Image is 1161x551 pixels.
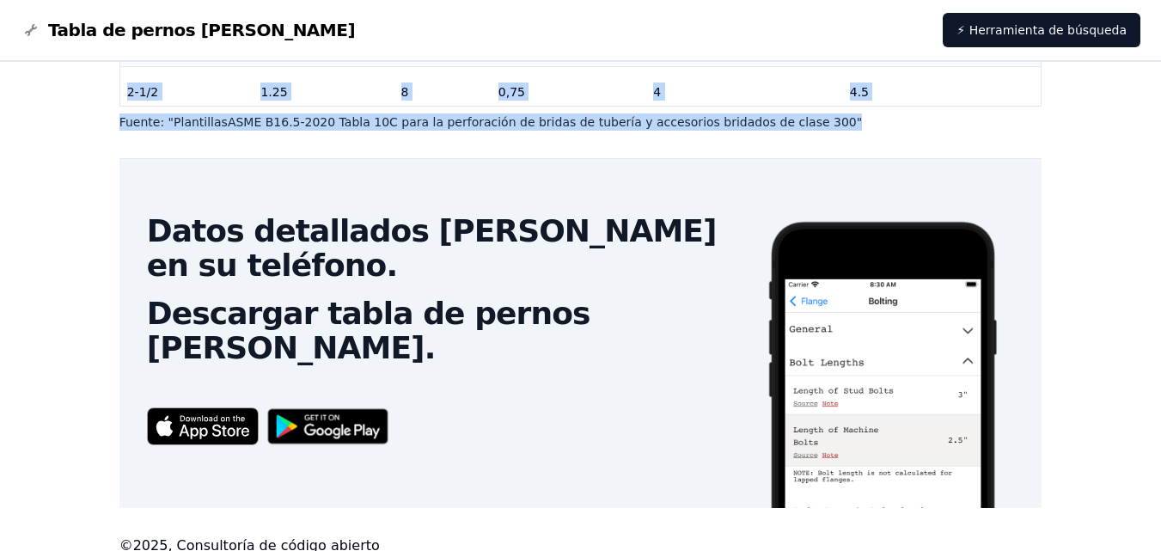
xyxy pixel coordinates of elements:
[498,85,525,99] font: 0,75
[260,85,287,99] font: 1.25
[147,407,259,444] img: Insignia de la App Store para la aplicación Flange Bolt Chart
[850,85,869,99] font: 4.5
[174,115,228,129] font: Plantillas
[956,23,1127,37] font: ⚡ Herramienta de búsqueda
[48,20,355,40] font: Tabla de pernos [PERSON_NAME]
[943,13,1140,47] a: ⚡ Herramienta de búsqueda
[21,20,41,40] img: Gráfico de logotipos de pernos de brida
[857,115,862,129] font: "
[147,296,590,365] font: Descargar tabla de pernos [PERSON_NAME].
[21,18,355,42] a: Gráfico de logotipos de pernos de bridaTabla de pernos [PERSON_NAME]
[259,400,398,454] img: Consíguelo en Google Play
[401,85,409,99] font: 8
[653,85,661,99] font: 4
[119,115,174,129] font: Fuente: "
[127,85,159,99] font: 2-1/2
[228,115,857,129] font: ASME B16.5-2020 Tabla 10C para la perforación de bridas de tubería y accesorios bridados de clase...
[147,213,717,283] font: Datos detallados [PERSON_NAME] en su teléfono.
